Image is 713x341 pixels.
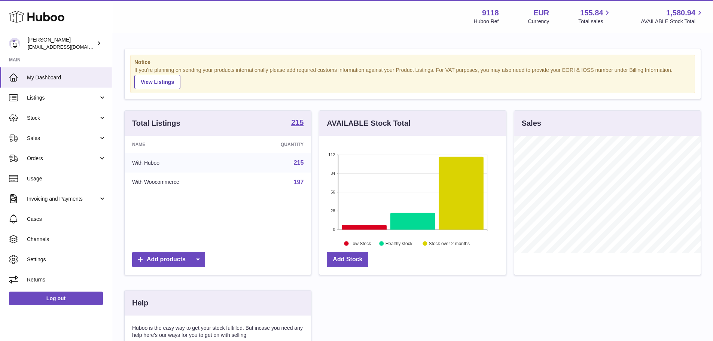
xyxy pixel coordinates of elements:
[528,18,549,25] div: Currency
[27,175,106,182] span: Usage
[533,8,549,18] strong: EUR
[291,119,304,126] strong: 215
[125,153,240,173] td: With Huboo
[27,195,98,203] span: Invoicing and Payments
[125,136,240,153] th: Name
[134,67,691,89] div: If you're planning on sending your products internationally please add required customs informati...
[578,18,612,25] span: Total sales
[386,241,413,246] text: Healthy stock
[482,8,499,18] strong: 9118
[132,252,205,267] a: Add products
[641,8,704,25] a: 1,580.94 AVAILABLE Stock Total
[578,8,612,25] a: 155.84 Total sales
[27,74,106,81] span: My Dashboard
[666,8,695,18] span: 1,580.94
[27,256,106,263] span: Settings
[27,276,106,283] span: Returns
[132,298,148,308] h3: Help
[474,18,499,25] div: Huboo Ref
[240,136,311,153] th: Quantity
[27,155,98,162] span: Orders
[134,75,180,89] a: View Listings
[331,208,335,213] text: 28
[9,292,103,305] a: Log out
[132,118,180,128] h3: Total Listings
[333,227,335,232] text: 0
[331,190,335,194] text: 56
[28,36,95,51] div: [PERSON_NAME]
[580,8,603,18] span: 155.84
[27,135,98,142] span: Sales
[125,173,240,192] td: With Woocommerce
[331,171,335,176] text: 84
[291,119,304,128] a: 215
[27,115,98,122] span: Stock
[641,18,704,25] span: AVAILABLE Stock Total
[27,236,106,243] span: Channels
[429,241,470,246] text: Stock over 2 months
[9,38,20,49] img: internalAdmin-9118@internal.huboo.com
[350,241,371,246] text: Low Stock
[132,325,304,339] p: Huboo is the easy way to get your stock fulfilled. But incase you need any help here's our ways f...
[28,44,110,50] span: [EMAIL_ADDRESS][DOMAIN_NAME]
[522,118,541,128] h3: Sales
[328,152,335,157] text: 112
[327,118,410,128] h3: AVAILABLE Stock Total
[294,159,304,166] a: 215
[27,216,106,223] span: Cases
[134,59,691,66] strong: Notice
[294,179,304,185] a: 197
[327,252,368,267] a: Add Stock
[27,94,98,101] span: Listings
